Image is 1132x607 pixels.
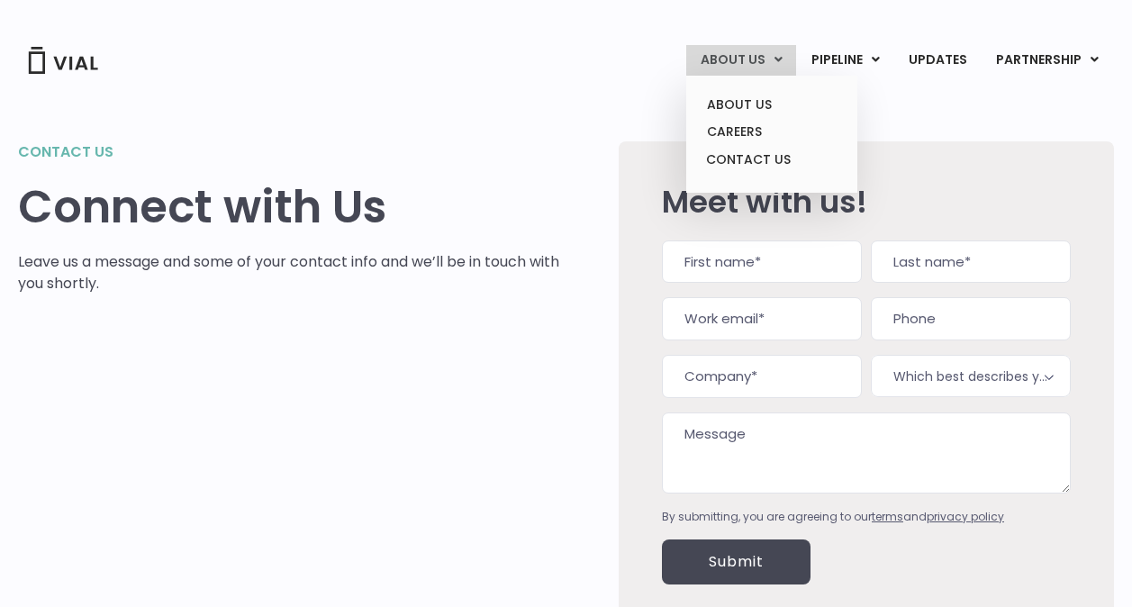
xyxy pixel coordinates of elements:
input: Phone [871,297,1071,340]
a: privacy policy [927,509,1004,524]
span: Which best describes you?* [871,355,1071,397]
a: terms [872,509,903,524]
h1: Connect with Us [18,181,565,233]
p: Leave us a message and some of your contact info and we’ll be in touch with you shortly. [18,251,565,294]
a: CAREERS [693,118,850,146]
img: Vial Logo [27,47,99,74]
a: PIPELINEMenu Toggle [797,45,893,76]
a: PARTNERSHIPMenu Toggle [982,45,1113,76]
a: UPDATES [894,45,981,76]
a: ABOUT USMenu Toggle [686,45,796,76]
h2: Meet with us! [662,185,1071,219]
input: Submit [662,539,811,584]
a: ABOUT US [693,91,850,119]
a: CONTACT US [693,146,850,175]
h2: Contact us [18,141,565,163]
input: Company* [662,355,862,398]
input: Work email* [662,297,862,340]
input: Last name* [871,240,1071,284]
input: First name* [662,240,862,284]
div: By submitting, you are agreeing to our and [662,509,1071,525]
